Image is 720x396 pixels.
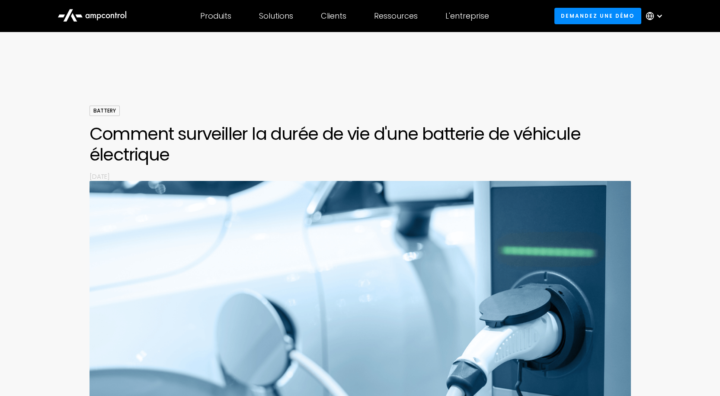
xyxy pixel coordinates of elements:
[200,11,231,21] div: Produits
[90,106,120,116] div: Battery
[259,11,293,21] div: Solutions
[321,11,346,21] div: Clients
[374,11,418,21] div: Ressources
[90,123,631,165] h1: Comment surveiller la durée de vie d'une batterie de véhicule électrique
[90,172,631,181] p: [DATE]
[445,11,489,21] div: L'entreprise
[554,8,641,24] a: Demandez une démo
